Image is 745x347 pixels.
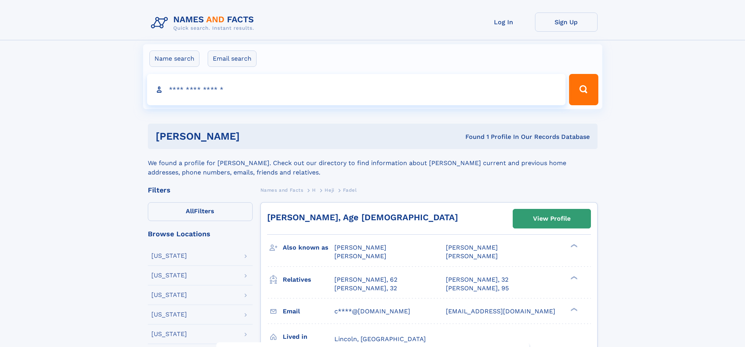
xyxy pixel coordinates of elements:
[151,311,187,318] div: [US_STATE]
[151,331,187,337] div: [US_STATE]
[569,275,578,280] div: ❯
[312,185,316,195] a: H
[149,50,199,67] label: Name search
[446,275,508,284] a: [PERSON_NAME], 32
[283,330,334,343] h3: Lived in
[312,187,316,193] span: H
[186,207,194,215] span: All
[267,212,458,222] a: [PERSON_NAME], Age [DEMOGRAPHIC_DATA]
[208,50,257,67] label: Email search
[446,252,498,260] span: [PERSON_NAME]
[147,74,566,105] input: search input
[325,187,334,193] span: Heji
[334,335,426,343] span: Lincoln, [GEOGRAPHIC_DATA]
[569,243,578,248] div: ❯
[343,187,357,193] span: Fadel
[446,284,509,293] a: [PERSON_NAME], 95
[325,185,334,195] a: Heji
[334,244,386,251] span: [PERSON_NAME]
[148,202,253,221] label: Filters
[569,74,598,105] button: Search Button
[446,244,498,251] span: [PERSON_NAME]
[156,131,353,141] h1: [PERSON_NAME]
[352,133,590,141] div: Found 1 Profile In Our Records Database
[151,253,187,259] div: [US_STATE]
[535,13,598,32] a: Sign Up
[151,292,187,298] div: [US_STATE]
[283,273,334,286] h3: Relatives
[283,241,334,254] h3: Also known as
[148,230,253,237] div: Browse Locations
[569,307,578,312] div: ❯
[148,13,260,34] img: Logo Names and Facts
[533,210,571,228] div: View Profile
[260,185,303,195] a: Names and Facts
[334,275,397,284] a: [PERSON_NAME], 62
[472,13,535,32] a: Log In
[446,307,555,315] span: [EMAIL_ADDRESS][DOMAIN_NAME]
[513,209,591,228] a: View Profile
[148,187,253,194] div: Filters
[148,149,598,177] div: We found a profile for [PERSON_NAME]. Check out our directory to find information about [PERSON_N...
[283,305,334,318] h3: Email
[334,284,397,293] a: [PERSON_NAME], 32
[334,252,386,260] span: [PERSON_NAME]
[151,272,187,279] div: [US_STATE]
